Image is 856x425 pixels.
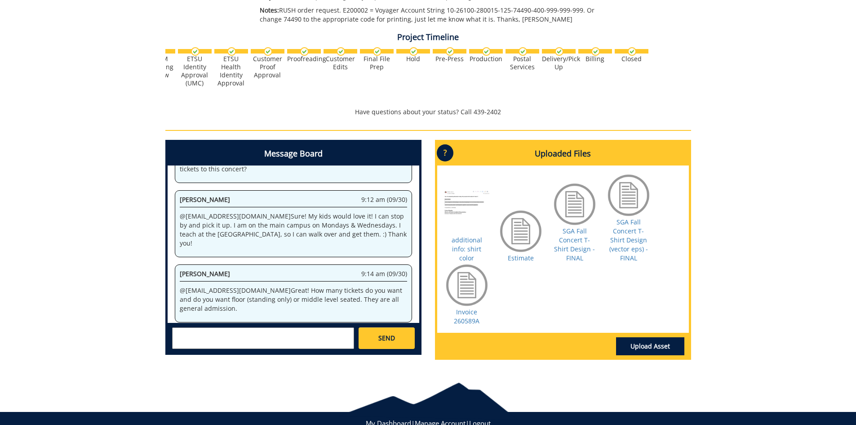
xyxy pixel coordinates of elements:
div: Postal Services [506,55,539,71]
span: SEND [378,334,395,343]
div: Final File Prep [360,55,394,71]
img: checkmark [191,47,200,56]
a: additional info: shirt color [452,236,482,262]
img: checkmark [591,47,600,56]
div: Customer Edits [324,55,357,71]
p: RUSH order request. E200002 = Voyager Account String 10-26100-280015-125-74490-400-999-999-999. O... [260,6,612,24]
img: checkmark [555,47,563,56]
span: 9:12 am (09/30) [361,195,407,204]
div: ETSU Health Identity Approval [214,55,248,87]
p: @ [EMAIL_ADDRESS][DOMAIN_NAME] Great! How many tickets do you want and do you want floor (standin... [180,286,407,313]
a: Invoice 260589A [454,308,479,325]
textarea: messageToSend [172,327,354,349]
img: checkmark [300,47,309,56]
span: [PERSON_NAME] [180,195,230,204]
img: checkmark [519,47,527,56]
div: Closed [615,55,648,63]
img: checkmark [337,47,345,56]
p: Have questions about your status? Call 439-2402 [165,107,691,116]
div: Pre-Press [433,55,466,63]
div: Production [469,55,503,63]
a: Upload Asset [616,337,684,355]
div: Customer Proof Approval [251,55,284,79]
h4: Message Board [168,142,419,166]
img: checkmark [264,47,272,56]
div: Delivery/Pick Up [542,55,576,71]
img: checkmark [482,47,491,56]
span: [PERSON_NAME] [180,269,230,278]
p: ? [437,144,453,161]
div: Proofreading [287,55,321,63]
div: Billing [578,55,612,63]
a: SGA Fall Concert T-Shirt Design (vector eps) - FINAL [609,218,648,262]
a: Estimate [508,254,534,262]
img: checkmark [628,47,636,56]
span: Notes: [260,6,279,14]
img: checkmark [227,47,236,56]
img: checkmark [409,47,418,56]
span: 9:14 am (09/30) [361,269,407,278]
div: Hold [396,55,430,63]
a: SEND [359,327,414,349]
h4: Uploaded Files [437,142,689,166]
a: SGA Fall Concert T-Shirt Design - FINAL [554,227,595,262]
h4: Project Timeline [165,33,691,42]
div: ETSU Identity Approval (UMC) [178,55,212,87]
img: checkmark [446,47,454,56]
img: checkmark [373,47,381,56]
p: @ [EMAIL_ADDRESS][DOMAIN_NAME] Sure! My kids would love it! I can stop by and pick it up. I am on... [180,212,407,248]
